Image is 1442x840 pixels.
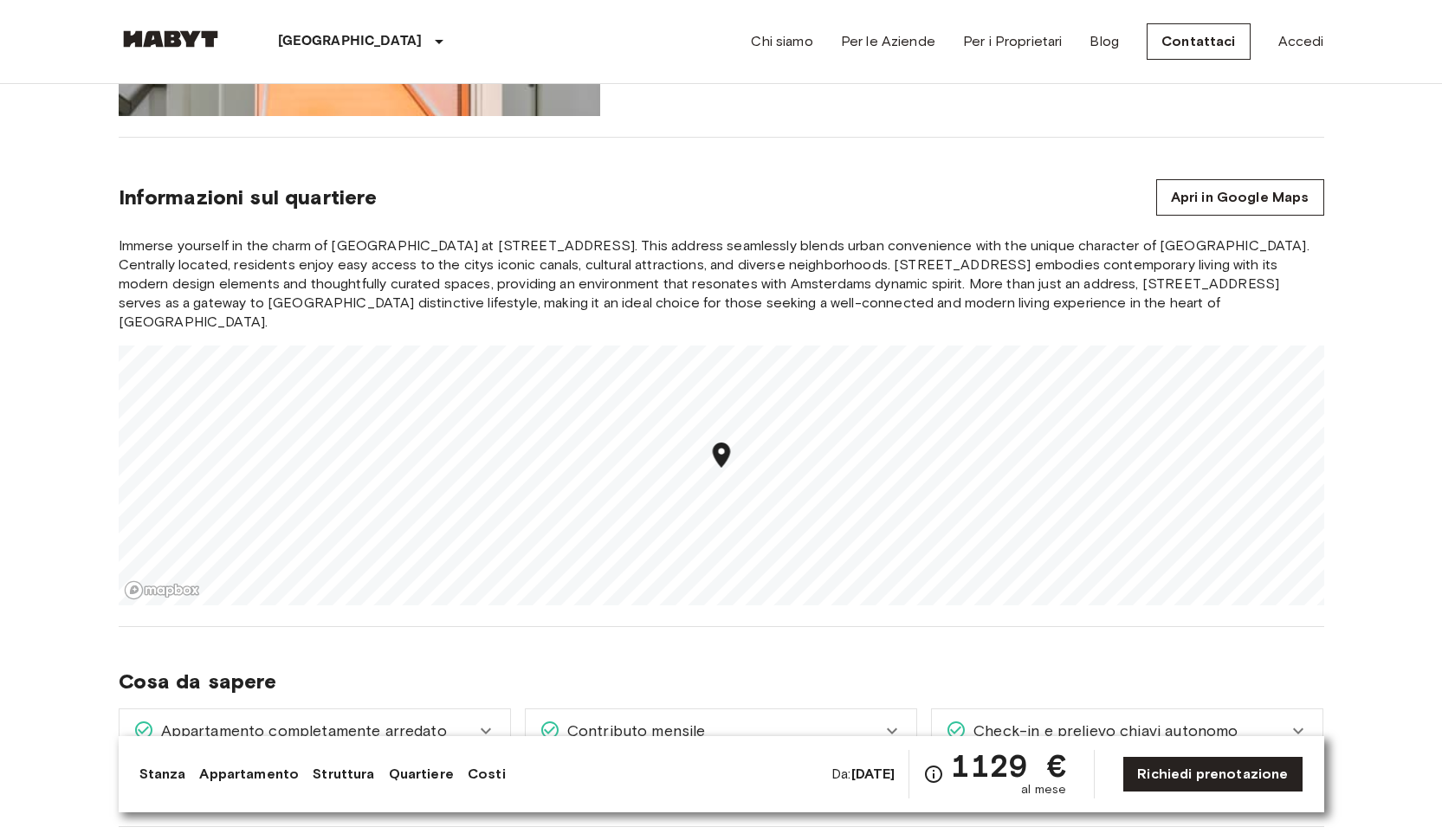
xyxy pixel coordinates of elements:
[851,766,896,782] b: [DATE]
[526,709,916,753] div: Contributo mensile
[313,764,374,785] a: Struttura
[119,30,223,48] img: Habyt
[1021,781,1066,798] span: al mese
[124,580,200,600] a: Mapbox logo
[951,750,1066,781] span: 1129 €
[119,346,1324,605] canvas: Map
[468,764,506,785] a: Costi
[154,720,447,742] span: Appartamento completamente arredato
[1156,179,1324,216] a: Apri in Google Maps
[1278,31,1324,52] a: Accedi
[389,764,454,785] a: Quartiere
[923,764,944,785] svg: Verifica i dettagli delle spese nella sezione 'Riassunto dei Costi'. Si prega di notare che gli s...
[967,720,1238,742] span: Check-in e prelievo chiavi autonomo
[278,31,423,52] p: [GEOGRAPHIC_DATA]
[199,764,299,785] a: Appartamento
[1122,756,1303,792] a: Richiedi prenotazione
[963,31,1063,52] a: Per i Proprietari
[1147,23,1251,60] a: Contattaci
[120,709,510,753] div: Appartamento completamente arredato
[751,31,812,52] a: Chi siamo
[831,765,895,784] span: Da:
[119,236,1324,332] span: Immerse yourself in the charm of [GEOGRAPHIC_DATA] at [STREET_ADDRESS]. This address seamlessly b...
[932,709,1322,753] div: Check-in e prelievo chiavi autonomo
[119,669,1324,695] span: Cosa da sapere
[560,720,706,742] span: Contributo mensile
[119,184,378,210] span: Informazioni sul quartiere
[139,764,186,785] a: Stanza
[1090,31,1119,52] a: Blog
[706,440,736,475] div: Map marker
[841,31,935,52] a: Per le Aziende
